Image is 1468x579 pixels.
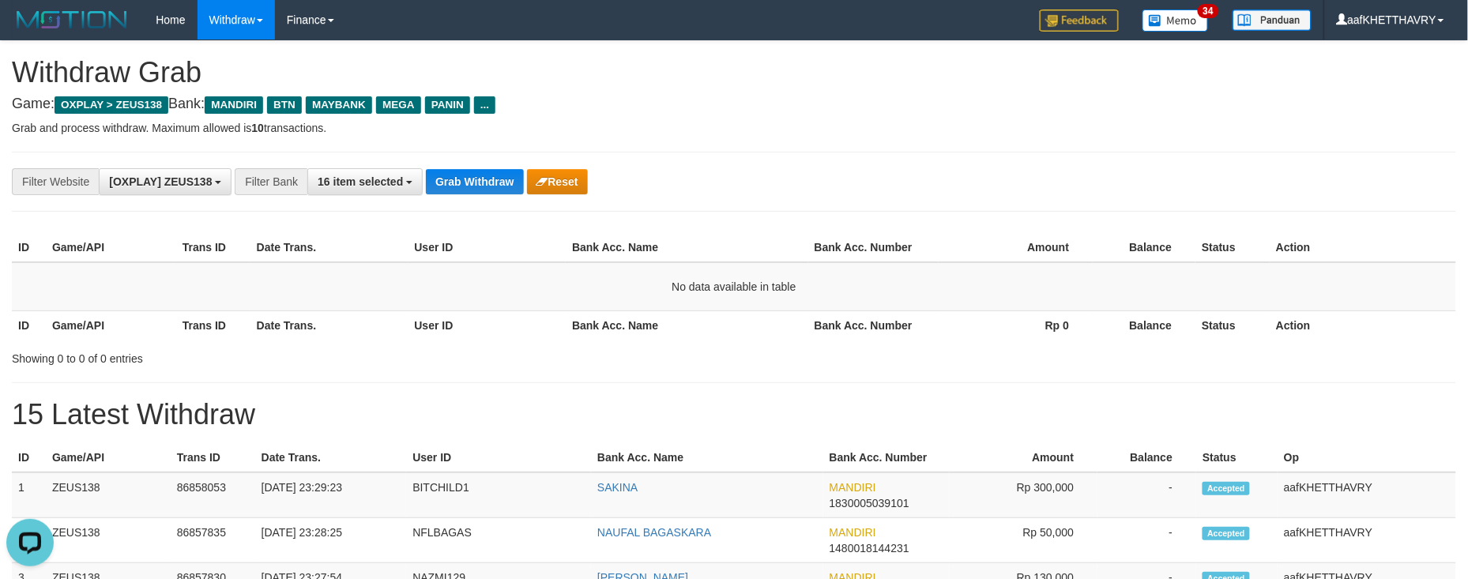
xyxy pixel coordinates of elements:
[307,168,423,195] button: 16 item selected
[12,120,1456,136] p: Grab and process withdraw. Maximum allowed is transactions.
[1203,482,1250,495] span: Accepted
[46,518,171,563] td: ZEUS138
[1093,310,1195,340] th: Balance
[597,481,638,494] a: SAKINA
[12,96,1456,112] h4: Game: Bank:
[406,443,591,472] th: User ID
[408,310,566,340] th: User ID
[12,8,132,32] img: MOTION_logo.png
[950,443,1098,472] th: Amount
[808,310,939,340] th: Bank Acc. Number
[12,57,1456,88] h1: Withdraw Grab
[46,472,171,518] td: ZEUS138
[950,518,1098,563] td: Rp 50,000
[597,526,711,539] a: NAUFAL BAGASKARA
[376,96,421,114] span: MEGA
[46,233,176,262] th: Game/API
[267,96,302,114] span: BTN
[46,310,176,340] th: Game/API
[1233,9,1312,31] img: panduan.png
[830,526,876,539] span: MANDIRI
[109,175,212,188] span: [OXPLAY] ZEUS138
[46,443,171,472] th: Game/API
[1097,472,1196,518] td: -
[1278,472,1456,518] td: aafKHETTHAVRY
[306,96,372,114] span: MAYBANK
[830,497,909,509] span: Copy 1830005039101 to clipboard
[823,443,950,472] th: Bank Acc. Number
[830,542,909,555] span: Copy 1480018144231 to clipboard
[406,472,591,518] td: BITCHILD1
[1097,443,1196,472] th: Balance
[1278,443,1456,472] th: Op
[1270,233,1456,262] th: Action
[176,233,250,262] th: Trans ID
[1196,443,1278,472] th: Status
[1195,233,1270,262] th: Status
[591,443,823,472] th: Bank Acc. Name
[1093,233,1195,262] th: Balance
[255,472,407,518] td: [DATE] 23:29:23
[566,233,808,262] th: Bank Acc. Name
[255,518,407,563] td: [DATE] 23:28:25
[426,169,523,194] button: Grab Withdraw
[55,96,168,114] span: OXPLAY > ZEUS138
[1142,9,1209,32] img: Button%20Memo.svg
[566,310,808,340] th: Bank Acc. Name
[1278,518,1456,563] td: aafKHETTHAVRY
[12,262,1456,311] td: No data available in table
[425,96,470,114] span: PANIN
[318,175,403,188] span: 16 item selected
[12,168,99,195] div: Filter Website
[99,168,231,195] button: [OXPLAY] ZEUS138
[939,233,1093,262] th: Amount
[1040,9,1119,32] img: Feedback.jpg
[12,399,1456,430] h1: 15 Latest Withdraw
[6,6,54,54] button: Open LiveChat chat widget
[474,96,495,114] span: ...
[205,96,263,114] span: MANDIRI
[250,233,408,262] th: Date Trans.
[171,472,255,518] td: 86858053
[527,169,588,194] button: Reset
[408,233,566,262] th: User ID
[12,472,46,518] td: 1
[830,481,876,494] span: MANDIRI
[250,310,408,340] th: Date Trans.
[1097,518,1196,563] td: -
[12,233,46,262] th: ID
[808,233,939,262] th: Bank Acc. Number
[1195,310,1270,340] th: Status
[1203,527,1250,540] span: Accepted
[171,518,255,563] td: 86857835
[255,443,407,472] th: Date Trans.
[251,122,264,134] strong: 10
[950,472,1098,518] td: Rp 300,000
[176,310,250,340] th: Trans ID
[235,168,307,195] div: Filter Bank
[1270,310,1456,340] th: Action
[1198,4,1219,18] span: 34
[12,344,600,367] div: Showing 0 to 0 of 0 entries
[12,310,46,340] th: ID
[12,443,46,472] th: ID
[406,518,591,563] td: NFLBAGAS
[939,310,1093,340] th: Rp 0
[171,443,255,472] th: Trans ID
